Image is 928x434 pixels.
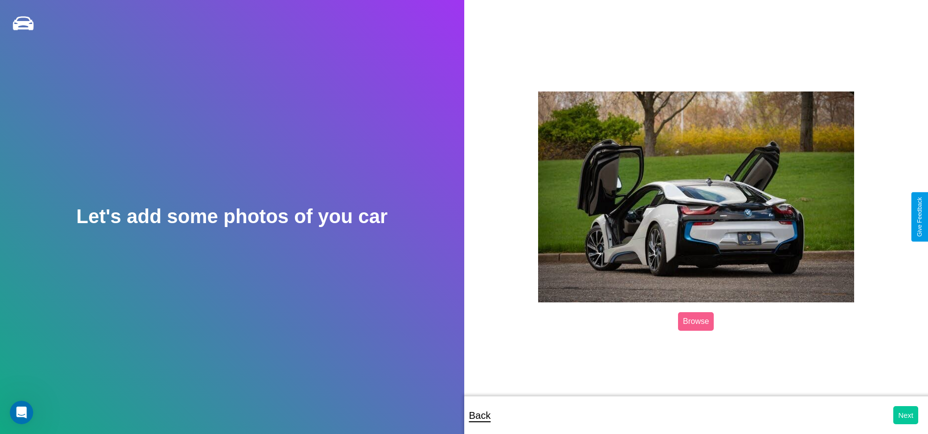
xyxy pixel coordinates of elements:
label: Browse [678,312,714,331]
p: Back [469,407,491,424]
button: Next [893,406,918,424]
img: posted [538,91,854,302]
h2: Let's add some photos of you car [76,206,387,228]
div: Give Feedback [916,197,923,237]
iframe: Intercom live chat [10,401,33,424]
